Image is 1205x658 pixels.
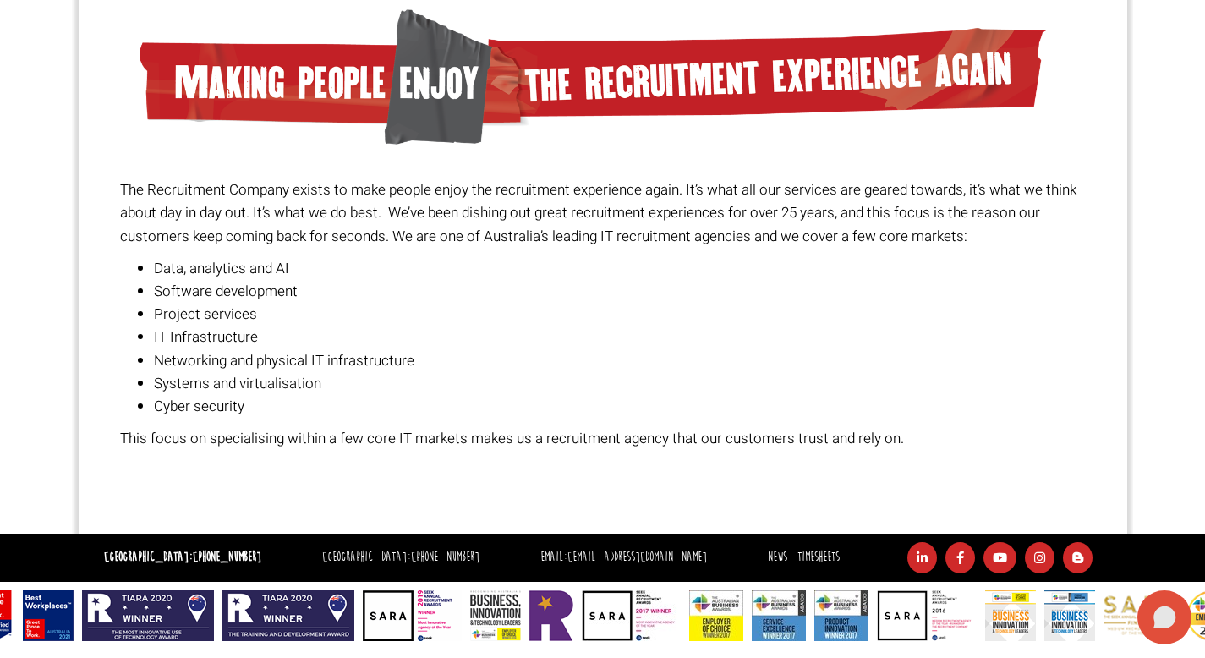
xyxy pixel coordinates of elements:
[567,549,707,565] a: [EMAIL_ADDRESS][DOMAIN_NAME]
[104,549,261,565] strong: [GEOGRAPHIC_DATA]:
[120,427,1085,450] p: This focus on specialising within a few core IT markets makes us a recruitment agency that our cu...
[318,546,484,570] li: [GEOGRAPHIC_DATA]:
[768,549,787,565] a: News
[154,395,1085,418] li: Cyber security
[154,326,1085,348] li: IT Infrastructure
[120,469,1085,499] h1: Recruitment Company in [GEOGRAPHIC_DATA]
[154,257,1085,280] li: Data, analytics and AI
[140,9,1046,145] img: Making People Enjoy The Recruitment Experiance again
[120,178,1085,248] p: The Recruitment Company exists to make people enjoy the recruitment experience again. It’s what a...
[154,372,1085,395] li: Systems and virtualisation
[411,549,479,565] a: [PHONE_NUMBER]
[193,549,261,565] a: [PHONE_NUMBER]
[797,549,840,565] a: Timesheets
[154,349,1085,372] li: Networking and physical IT infrastructure
[154,303,1085,326] li: Project services
[536,546,711,570] li: Email:
[154,280,1085,303] li: Software development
